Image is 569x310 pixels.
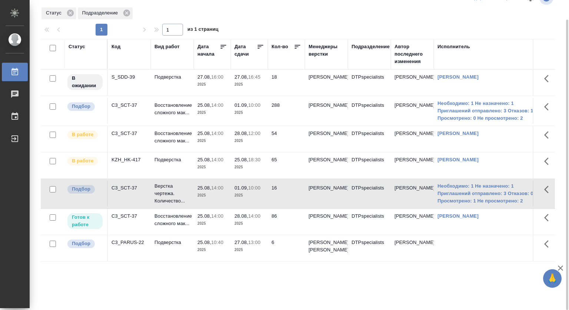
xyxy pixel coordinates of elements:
[234,137,264,145] p: 2025
[540,235,558,253] button: Здесь прячутся важные кнопки
[309,239,344,254] p: [PERSON_NAME], [PERSON_NAME]
[391,98,434,124] td: [PERSON_NAME]
[272,43,288,50] div: Кол-во
[197,185,211,191] p: 25.08,
[72,75,98,89] p: В ожидании
[540,152,558,170] button: Здесь прячутся важные кнопки
[268,152,305,178] td: 65
[348,235,391,261] td: DTPspecialists
[309,73,344,81] p: [PERSON_NAME]
[352,43,390,50] div: Подразделение
[154,43,180,50] div: Вид работ
[248,213,260,219] p: 14:00
[211,185,223,191] p: 14:00
[82,9,120,17] p: Подразделение
[72,185,90,193] p: Подбор
[197,102,211,108] p: 25.08,
[248,131,260,136] p: 12:00
[46,9,64,17] p: Статус
[234,240,248,245] p: 27.08,
[268,209,305,235] td: 86
[187,25,219,36] span: из 1 страниц
[268,181,305,207] td: 16
[234,81,264,88] p: 2025
[211,102,223,108] p: 14:00
[112,156,147,164] div: KZH_HK-417
[197,246,227,254] p: 2025
[234,220,264,227] p: 2025
[234,43,257,58] div: Дата сдачи
[391,70,434,96] td: [PERSON_NAME]
[197,240,211,245] p: 25.08,
[391,152,434,178] td: [PERSON_NAME]
[197,109,227,116] p: 2025
[248,102,260,108] p: 10:00
[211,213,223,219] p: 14:00
[197,192,227,199] p: 2025
[268,98,305,124] td: 288
[112,130,147,137] div: C3_SCT-37
[154,73,190,81] p: Подверстка
[540,209,558,227] button: Здесь прячутся важные кнопки
[112,102,147,109] div: C3_SCT-37
[197,137,227,145] p: 2025
[437,131,479,136] a: [PERSON_NAME]
[348,126,391,152] td: DTPspecialists
[540,70,558,88] button: Здесь прячутся важные кнопки
[67,156,103,166] div: Исполнитель выполняет работу
[154,212,190,227] p: Восстановление сложного мак...
[41,7,76,19] div: Статус
[268,126,305,152] td: 54
[72,131,93,138] p: В работе
[197,131,211,136] p: 25.08,
[348,98,391,124] td: DTPspecialists
[112,184,147,192] div: C3_SCT-37
[391,209,434,235] td: [PERSON_NAME]
[72,157,93,165] p: В работе
[78,7,133,19] div: Подразделение
[309,156,344,164] p: [PERSON_NAME]
[437,182,534,205] a: Необходимо: 1 Не назначено: 1 Приглашений отправлено: 3 Отказов: 0 Просмотрено: 1 Не просмотрено: 2
[348,152,391,178] td: DTPspecialists
[391,235,434,261] td: [PERSON_NAME]
[154,182,190,205] p: Верстка чертежа. Количество...
[234,102,248,108] p: 01.09,
[234,246,264,254] p: 2025
[437,74,479,80] a: [PERSON_NAME]
[112,239,147,246] div: C3_PARUS-22
[348,181,391,207] td: DTPspecialists
[67,239,103,249] div: Можно подбирать исполнителей
[234,157,248,162] p: 25.08,
[69,43,85,50] div: Статус
[248,240,260,245] p: 13:00
[72,240,90,247] p: Подбор
[211,131,223,136] p: 14:00
[248,157,260,162] p: 18:30
[154,102,190,116] p: Восстановление сложного мак...
[348,209,391,235] td: DTPspecialists
[437,157,479,162] a: [PERSON_NAME]
[211,240,223,245] p: 10:40
[391,126,434,152] td: [PERSON_NAME]
[268,235,305,261] td: 6
[197,74,211,80] p: 27.08,
[540,126,558,144] button: Здесь прячутся важные кнопки
[67,184,103,194] div: Можно подбирать исполнителей
[437,100,534,122] a: Необходимо: 1 Не назначено: 1 Приглашений отправлено: 3 Отказов: 1 Просмотрено: 0 Не просмотрено: 2
[540,98,558,116] button: Здесь прячутся важные кнопки
[72,103,90,110] p: Подбор
[395,43,430,65] div: Автор последнего изменения
[540,181,558,198] button: Здесь прячутся важные кнопки
[234,185,248,191] p: 01.09,
[211,74,223,80] p: 16:00
[348,70,391,96] td: DTPspecialists
[197,164,227,171] p: 2025
[234,109,264,116] p: 2025
[112,43,120,50] div: Код
[268,70,305,96] td: 18
[67,102,103,112] div: Можно подбирать исполнителей
[391,181,434,207] td: [PERSON_NAME]
[543,269,562,288] button: 🙏
[154,156,190,164] p: Подверстка
[248,74,260,80] p: 16:45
